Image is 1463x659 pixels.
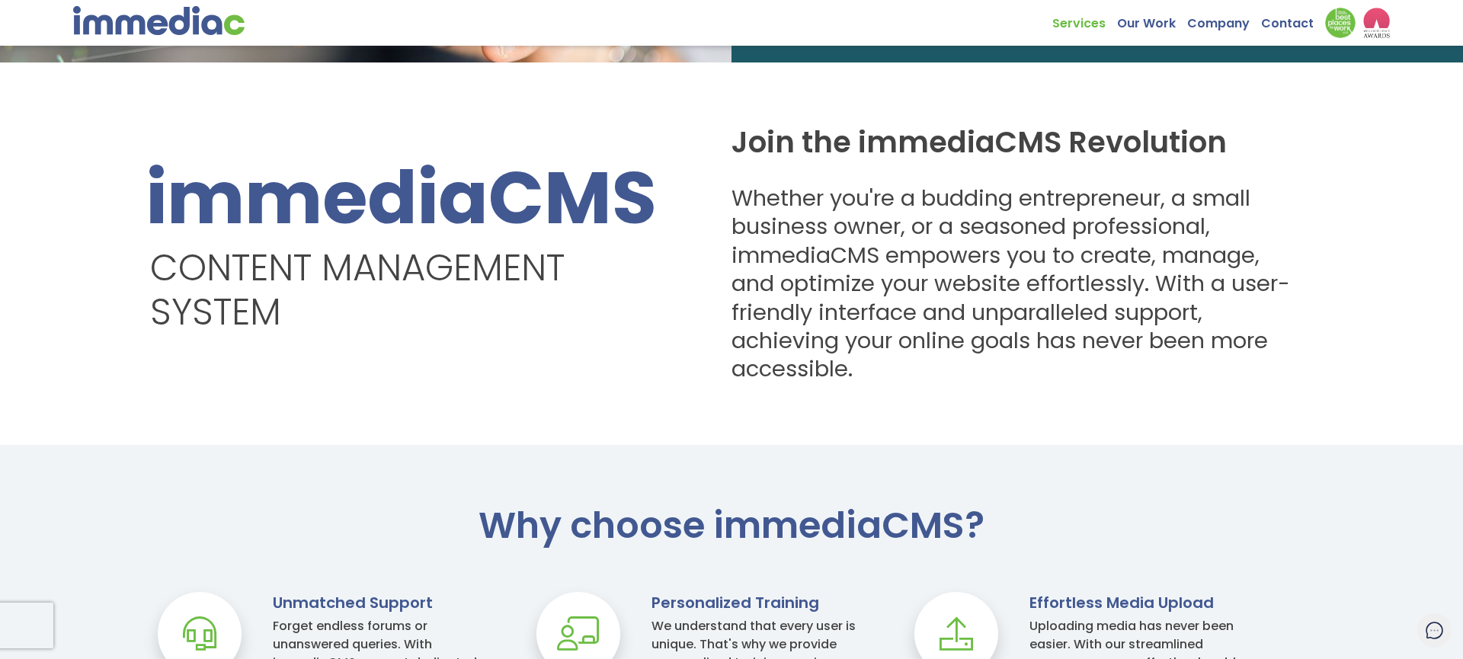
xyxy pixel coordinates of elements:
[731,184,1305,384] h3: Whether you're a budding entrepreneur, a small business owner, or a seasoned professional, immedi...
[273,592,498,613] h3: Unmatched Support
[1052,8,1117,31] a: Services
[146,506,1317,546] h2: Why choose immediaCMS?
[731,123,1305,162] h2: Join the immediaCMS Revolution
[1117,8,1187,31] a: Our Work
[73,6,245,35] img: immediac
[1363,8,1390,38] img: logo2_wea_nobg.webp
[1325,8,1356,38] img: Down
[146,158,686,334] h1: immediaCMS
[150,246,690,334] span: Content Management System
[651,592,877,613] h3: Personalized Training
[1029,592,1255,613] h3: Effortless Media Upload
[1261,8,1325,31] a: Contact
[1187,8,1261,31] a: Company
